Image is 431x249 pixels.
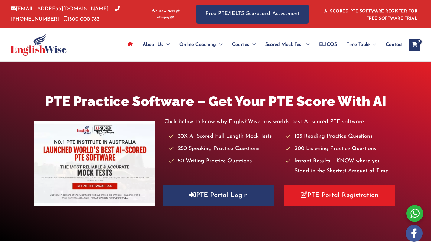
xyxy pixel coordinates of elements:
[227,34,260,55] a: CoursesMenu Toggle
[232,34,249,55] span: Courses
[409,39,420,51] a: View Shopping Cart, empty
[342,34,381,55] a: Time TableMenu Toggle
[169,132,280,142] li: 30X AI Scored Full Length Mock Tests
[196,5,309,24] a: Free PTE/IELTS Scorecard Assessment
[152,8,180,14] span: We now accept
[169,144,280,154] li: 250 Speaking Practice Questions
[381,34,403,55] a: Contact
[347,34,370,55] span: Time Table
[314,34,342,55] a: ELICOS
[34,92,397,111] h1: PTE Practice Software – Get Your PTE Score With AI
[284,185,395,206] a: PTE Portal Registration
[163,34,170,55] span: Menu Toggle
[216,34,222,55] span: Menu Toggle
[163,185,274,206] a: PTE Portal Login
[11,6,120,21] a: [PHONE_NUMBER]
[138,34,175,55] a: About UsMenu Toggle
[260,34,314,55] a: Scored Mock TestMenu Toggle
[175,34,227,55] a: Online CoachingMenu Toggle
[286,132,397,142] li: 125 Reading Practice Questions
[249,34,256,55] span: Menu Toggle
[11,6,109,11] a: [EMAIL_ADDRESS][DOMAIN_NAME]
[123,34,403,55] nav: Site Navigation: Main Menu
[406,225,423,242] img: white-facebook.png
[143,34,163,55] span: About Us
[169,156,280,166] li: 50 Writing Practice Questions
[64,17,100,22] a: 1300 000 783
[286,144,397,154] li: 200 Listening Practice Questions
[386,34,403,55] span: Contact
[157,16,174,19] img: Afterpay-Logo
[370,34,376,55] span: Menu Toggle
[319,34,337,55] span: ELICOS
[179,34,216,55] span: Online Coaching
[265,34,303,55] span: Scored Mock Test
[164,117,397,127] p: Click below to know why EnglishWise has worlds best AI scored PTE software
[286,156,397,177] li: Instant Results – KNOW where you Stand in the Shortest Amount of Time
[34,121,155,206] img: pte-institute-main
[324,9,418,21] a: AI SCORED PTE SOFTWARE REGISTER FOR FREE SOFTWARE TRIAL
[321,4,420,24] aside: Header Widget 1
[11,34,67,56] img: cropped-ew-logo
[303,34,309,55] span: Menu Toggle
